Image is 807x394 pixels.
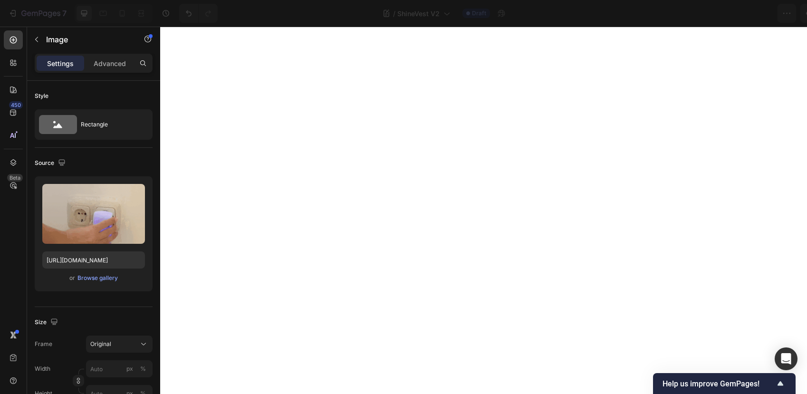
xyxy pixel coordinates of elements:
button: Original [86,336,153,353]
div: Undo/Redo [179,4,218,23]
div: Beta [7,174,23,182]
label: Frame [35,340,52,348]
div: Open Intercom Messenger [775,347,797,370]
span: / [393,9,395,19]
p: Image [46,34,127,45]
div: Style [35,92,48,100]
div: px [126,365,133,373]
span: Original [90,340,111,348]
div: Rectangle [81,114,139,135]
button: % [124,363,135,375]
div: Publish [752,9,776,19]
span: Save [717,10,732,18]
label: Width [35,365,50,373]
div: Browse gallery [77,274,118,282]
span: Help us improve GemPages! [663,379,775,388]
button: Show survey - Help us improve GemPages! [663,378,786,389]
div: Source [35,157,67,170]
input: https://example.com/image.jpg [42,251,145,269]
button: Browse gallery [77,273,118,283]
div: Size [35,316,60,329]
iframe: Design area [160,27,807,394]
p: Advanced [94,58,126,68]
span: Draft [472,9,486,18]
div: 450 [9,101,23,109]
button: 7 [4,4,71,23]
p: Settings [47,58,74,68]
button: px [137,363,149,375]
p: 7 [62,8,67,19]
span: or [69,272,75,284]
span: ShineVest V2 [397,9,440,19]
input: px% [86,360,153,377]
img: preview-image [42,184,145,244]
button: Save [709,4,740,23]
div: % [140,365,146,373]
button: Publish [744,4,784,23]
